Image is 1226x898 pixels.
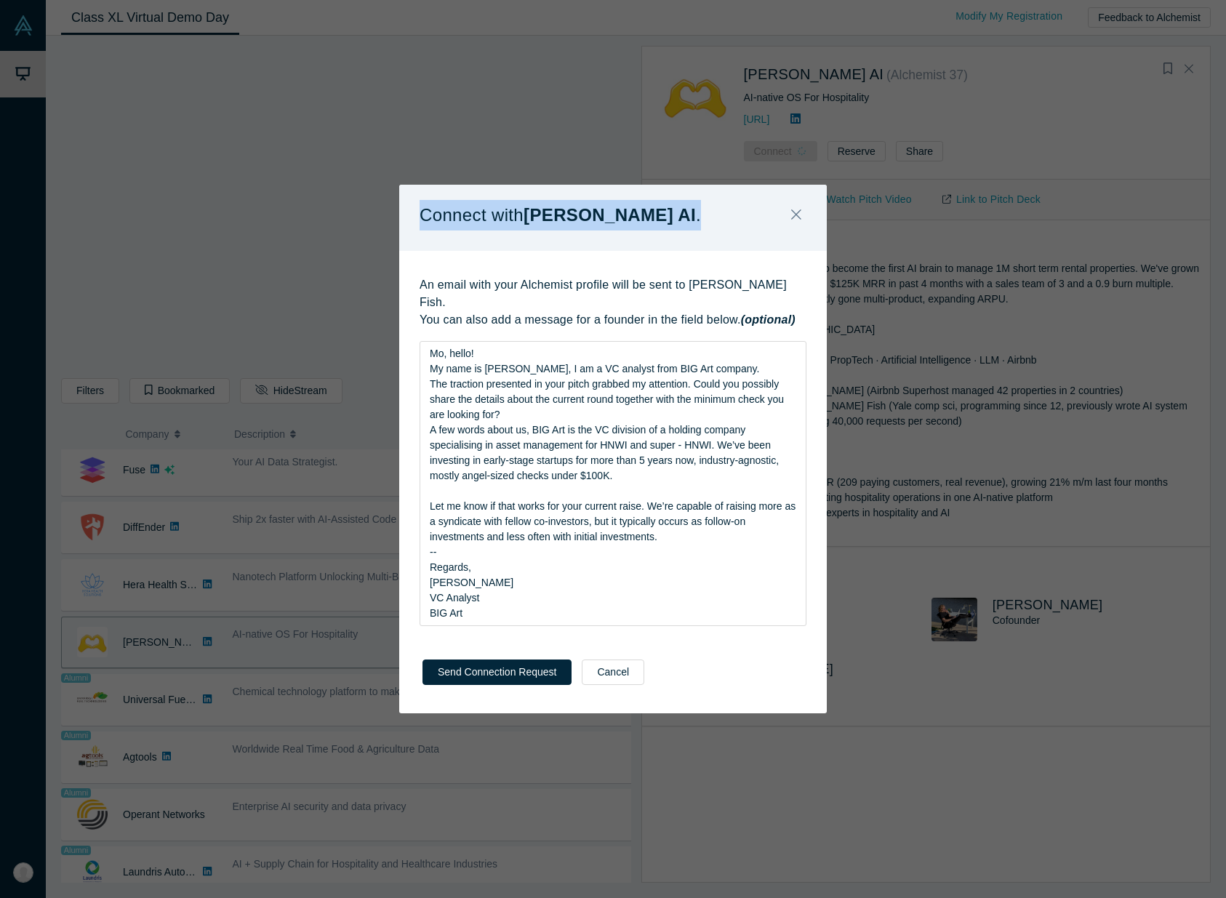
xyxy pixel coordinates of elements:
[430,378,787,420] span: The traction presented in your pitch grabbed my attention. Could you possibly share the details a...
[420,276,806,329] p: An email with your Alchemist profile will be sent to [PERSON_NAME] Fish. You can also add a messa...
[430,561,471,573] span: Regards,
[420,200,701,230] p: Connect with .
[420,341,806,626] div: rdw-wrapper
[430,500,798,542] span: Let me know if that works for your current raise. We’re capable of raising more as a syndicate wi...
[430,346,797,621] div: rdw-editor
[430,363,759,374] span: My name is [PERSON_NAME], I am a VC analyst from BIG Art company.
[430,577,513,588] span: [PERSON_NAME]
[430,607,462,619] span: BIG Art
[781,200,812,231] button: Close
[582,660,644,685] button: Cancel
[430,348,474,359] span: Mo, hello!
[430,546,436,558] span: --
[741,313,796,326] strong: (optional)
[422,660,572,685] button: Send Connection Request
[430,592,479,604] span: VC Analyst
[430,424,782,481] span: A few words about us, BIG Art is the VC division of a holding company specialising in asset manag...
[524,205,696,225] strong: [PERSON_NAME] AI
